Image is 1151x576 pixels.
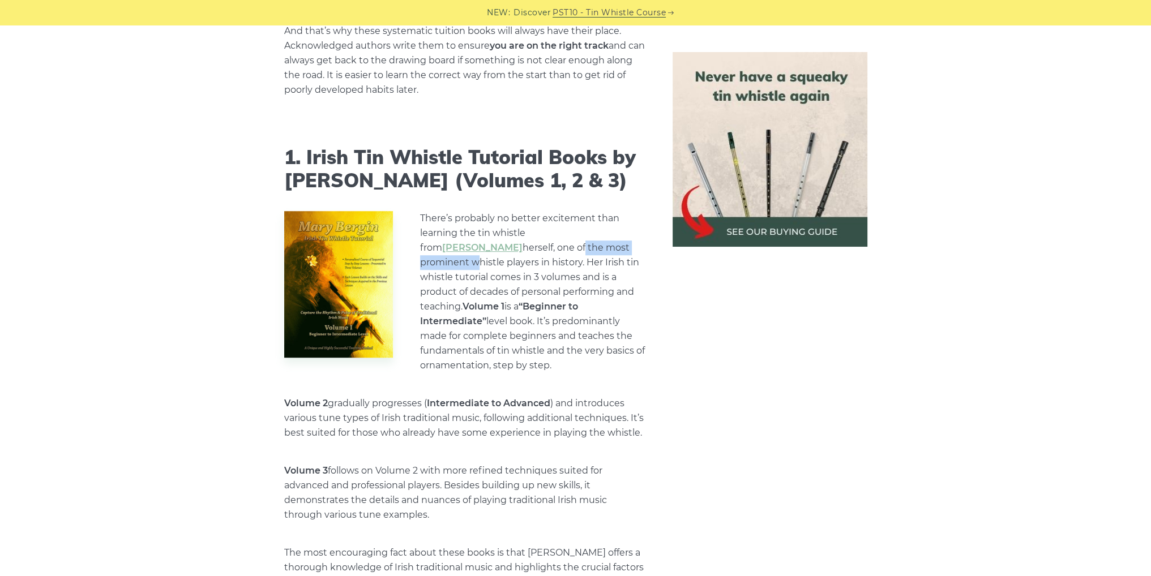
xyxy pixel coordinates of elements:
strong: you are on the right track [490,40,609,51]
a: [PERSON_NAME] [442,242,523,253]
a: PST10 - Tin Whistle Course [553,6,666,19]
img: tin whistle buying guide [673,52,867,247]
p: And that’s why these systematic tuition books will always have their place. Acknowledged authors ... [284,24,645,97]
p: gradually progresses ( ) and introduces various tune types of Irish traditional music, following ... [284,396,645,440]
strong: Intermediate to Advanced [427,398,550,409]
strong: Volume 1 [463,301,504,312]
span: Discover [514,6,551,19]
p: There’s probably no better excitement than learning the tin whistle from herself, one of the most... [420,211,645,373]
h2: 1. Irish Tin Whistle Tutorial Books by [PERSON_NAME] (Volumes 1, 2 & 3) [284,146,645,192]
span: NEW: [487,6,510,19]
p: follows on Volume 2 with more refined techniques suited for advanced and professional players. Be... [284,463,645,522]
img: Tin Whistle Book by Mary Bergin [284,211,393,358]
strong: Volume 2 [284,398,328,409]
strong: Volume 3 [284,465,328,476]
